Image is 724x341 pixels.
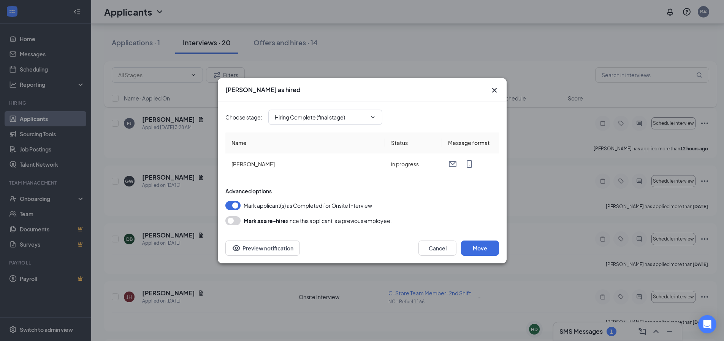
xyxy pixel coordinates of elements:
svg: Cross [490,86,499,95]
td: in progress [385,153,442,175]
span: Choose stage : [225,113,262,121]
span: [PERSON_NAME] [231,161,275,167]
button: Move [461,241,499,256]
button: Close [490,86,499,95]
button: Cancel [418,241,456,256]
div: since this applicant is a previous employee. [244,216,392,225]
th: Status [385,132,442,153]
th: Name [225,132,385,153]
span: Mark applicant(s) as Completed for Onsite Interview [244,201,372,210]
button: Preview notificationEye [225,241,300,256]
div: Advanced options [225,187,499,195]
th: Message format [442,132,499,153]
svg: Email [448,159,457,169]
svg: MobileSms [465,159,474,169]
div: Open Intercom Messenger [698,315,716,333]
svg: Eye [232,244,241,253]
b: Mark as a re-hire [244,217,286,224]
svg: ChevronDown [370,114,376,120]
h3: [PERSON_NAME] as hired [225,86,301,94]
